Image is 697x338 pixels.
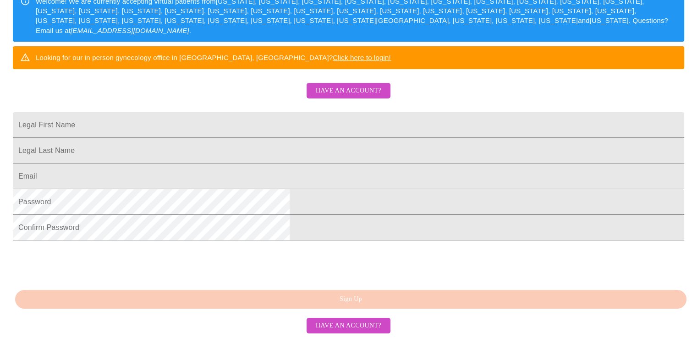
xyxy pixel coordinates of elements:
a: Click here to login! [333,54,391,61]
em: [EMAIL_ADDRESS][DOMAIN_NAME] [71,27,189,34]
div: Looking for our in person gynecology office in [GEOGRAPHIC_DATA], [GEOGRAPHIC_DATA]? [36,49,391,66]
a: Have an account? [304,321,393,329]
button: Have an account? [307,318,390,334]
iframe: reCAPTCHA [13,245,152,281]
span: Have an account? [316,85,381,97]
a: Have an account? [304,93,393,101]
button: Have an account? [307,83,390,99]
span: Have an account? [316,320,381,332]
